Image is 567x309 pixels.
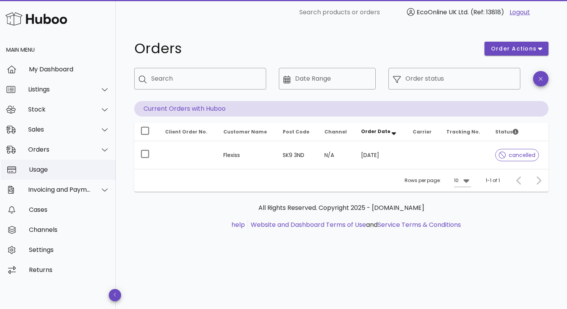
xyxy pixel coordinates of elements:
div: Returns [29,266,110,274]
a: Service Terms & Conditions [378,220,461,229]
span: (Ref: 13818) [471,8,504,17]
span: Status [495,128,518,135]
div: Listings [28,86,91,93]
div: Channels [29,226,110,233]
th: Post Code [277,123,318,141]
a: Website and Dashboard Terms of Use [251,220,366,229]
span: EcoOnline UK Ltd. [417,8,469,17]
th: Tracking No. [440,123,489,141]
div: 1-1 of 1 [486,177,500,184]
span: Channel [324,128,347,135]
td: N/A [318,141,355,169]
td: Flexiss [217,141,277,169]
div: Sales [28,126,91,133]
div: Settings [29,246,110,253]
div: Invoicing and Payments [28,186,91,193]
div: My Dashboard [29,66,110,73]
a: help [231,220,245,229]
div: Stock [28,106,91,113]
div: Rows per page: [405,169,471,192]
th: Customer Name [217,123,277,141]
th: Status [489,123,548,141]
span: Tracking No. [446,128,480,135]
div: 10 [454,177,459,184]
span: Order Date [361,128,390,135]
span: order actions [491,45,537,53]
li: and [248,220,461,230]
th: Order Date: Sorted descending. Activate to remove sorting. [355,123,407,141]
div: Orders [28,146,91,153]
div: Usage [29,166,110,173]
div: 10Rows per page: [454,174,471,187]
span: Carrier [413,128,432,135]
button: order actions [484,42,548,56]
h1: Orders [134,42,475,56]
img: Huboo Logo [5,10,67,27]
p: Current Orders with Huboo [134,101,548,117]
span: Client Order No. [165,128,208,135]
span: Post Code [283,128,309,135]
div: Cases [29,206,110,213]
td: [DATE] [355,141,407,169]
a: Logout [510,8,530,17]
span: cancelled [499,152,535,158]
span: Customer Name [223,128,267,135]
p: All Rights Reserved. Copyright 2025 - [DOMAIN_NAME] [140,203,542,213]
td: SK9 3ND [277,141,318,169]
th: Channel [318,123,355,141]
th: Client Order No. [159,123,217,141]
th: Carrier [407,123,440,141]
